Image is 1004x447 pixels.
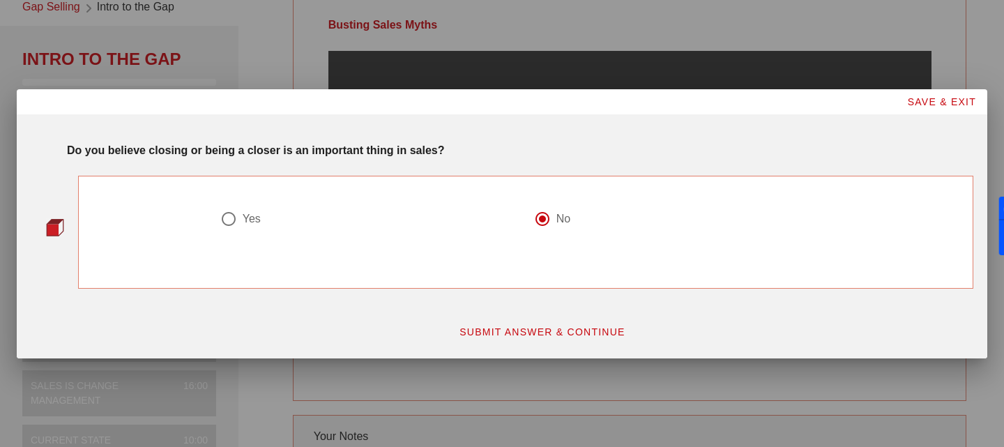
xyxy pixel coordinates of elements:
span: SAVE & EXIT [906,96,976,107]
strong: Do you believe closing or being a closer is an important thing in sales? [67,144,444,156]
span: SUBMIT ANSWER & CONTINUE [459,326,625,338]
div: No [556,212,570,226]
div: Yes [243,212,261,226]
button: SAVE & EXIT [895,89,987,114]
img: question-bullet-actve.png [46,218,64,236]
button: SUBMIT ANSWER & CONTINUE [448,319,637,344]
